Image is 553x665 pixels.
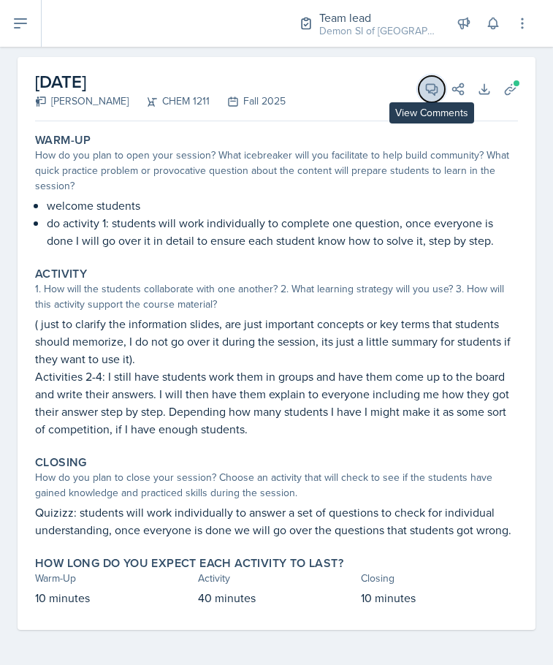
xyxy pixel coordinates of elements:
[47,214,518,249] p: do activity 1: students will work individually to complete one question, once everyone is done I ...
[35,267,87,281] label: Activity
[35,133,91,148] label: Warm-Up
[35,571,192,586] div: Warm-Up
[35,94,129,109] div: [PERSON_NAME]
[319,23,436,39] div: Demon SI of [GEOGRAPHIC_DATA] / Fall 2025
[35,368,518,438] p: Activities 2-4: I still have students work them in groups and have them come up to the board and ...
[35,470,518,501] div: How do you plan to close your session? Choose an activity that will check to see if the students ...
[35,589,192,607] p: 10 minutes
[47,197,518,214] p: welcome students
[35,315,518,368] p: ( just to clarify the information slides, are just important concepts or key terms that students ...
[35,503,518,539] p: Quizizz: students will work individually to answer a set of questions to check for individual und...
[129,94,210,109] div: CHEM 1211
[210,94,286,109] div: Fall 2025
[361,571,518,586] div: Closing
[35,281,518,312] div: 1. How will the students collaborate with one another? 2. What learning strategy will you use? 3....
[198,571,355,586] div: Activity
[419,76,445,102] button: View Comments
[35,556,343,571] label: How long do you expect each activity to last?
[35,455,87,470] label: Closing
[35,69,286,95] h2: [DATE]
[319,9,436,26] div: Team lead
[361,589,518,607] p: 10 minutes
[35,148,518,194] div: How do you plan to open your session? What icebreaker will you facilitate to help build community...
[198,589,355,607] p: 40 minutes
